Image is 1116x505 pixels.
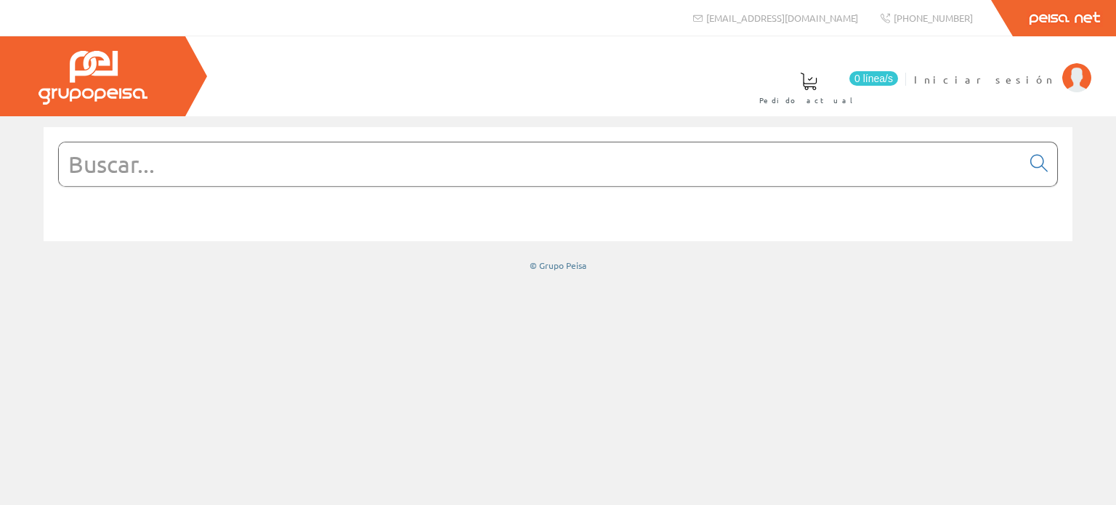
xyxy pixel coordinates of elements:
[59,142,1022,186] input: Buscar...
[706,12,858,24] span: [EMAIL_ADDRESS][DOMAIN_NAME]
[894,12,973,24] span: [PHONE_NUMBER]
[759,93,858,108] span: Pedido actual
[914,72,1055,86] span: Iniciar sesión
[39,51,147,105] img: Grupo Peisa
[914,60,1091,74] a: Iniciar sesión
[44,259,1072,272] div: © Grupo Peisa
[849,71,898,86] span: 0 línea/s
